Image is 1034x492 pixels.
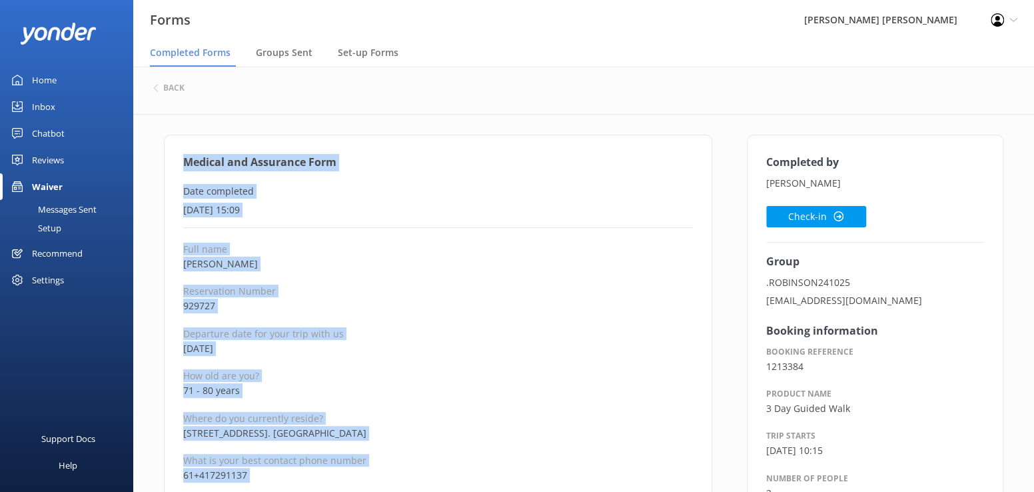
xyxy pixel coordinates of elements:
div: Settings [32,267,64,293]
p: Number of people [766,472,984,485]
p: [DATE] [183,341,693,356]
img: yonder-white-logo.png [20,23,97,45]
p: Full name [183,243,693,255]
p: [EMAIL_ADDRESS][DOMAIN_NAME] [766,293,984,308]
p: [PERSON_NAME] [766,176,984,191]
div: Inbox [32,93,55,120]
p: Reservation Number [183,285,693,297]
p: Where do you currently reside? [183,412,693,425]
p: 1213384 [766,359,984,374]
p: [STREET_ADDRESS]. [GEOGRAPHIC_DATA] [183,426,693,441]
p: 3 Day Guided Walk [766,401,984,416]
p: 61+417291137 [183,468,693,483]
p: How old are you? [183,369,693,382]
span: Completed Forms [150,46,231,59]
h4: Group [766,253,984,271]
p: 929727 [183,299,693,313]
div: Waiver [32,173,63,200]
button: back [153,84,185,92]
p: [PERSON_NAME] [183,257,693,271]
p: Departure date for your trip with us [183,327,693,340]
button: Check-in [766,206,866,227]
span: Set-up Forms [338,46,398,59]
h4: Completed by [766,154,984,171]
p: Trip starts [766,429,984,442]
p: [DATE] 10:15 [766,443,984,458]
p: [DATE] 15:09 [183,203,693,217]
span: Groups Sent [256,46,312,59]
p: Booking reference [766,345,984,358]
h4: Booking information [766,323,984,340]
div: Support Docs [41,425,95,452]
div: Home [32,67,57,93]
a: Setup [8,219,133,237]
div: Setup [8,219,61,237]
h6: back [163,84,185,92]
div: Reviews [32,147,64,173]
div: Recommend [32,240,83,267]
div: Help [59,452,77,479]
p: .ROBINSON241025 [766,275,984,290]
p: 71 - 80 years [183,383,693,398]
p: What is your best contact phone number [183,454,693,467]
a: Messages Sent [8,200,133,219]
div: Chatbot [32,120,65,147]
h3: Forms [150,9,191,31]
h4: Medical and Assurance Form [183,154,693,171]
p: Product name [766,387,984,400]
div: Messages Sent [8,200,97,219]
p: Date completed [183,184,693,199]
